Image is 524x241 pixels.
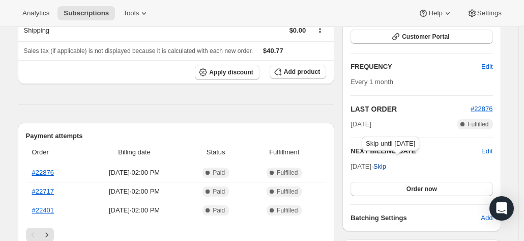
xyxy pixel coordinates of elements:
[351,104,471,114] h2: LAST ORDER
[85,205,183,216] span: [DATE] · 02:00 PM
[475,59,499,75] button: Edit
[312,23,328,35] button: Shipping actions
[351,213,481,223] h6: Batching Settings
[373,162,386,172] span: Skip
[351,163,386,170] span: [DATE] ·
[351,146,481,156] h2: NEXT BILLING DATE
[85,147,183,157] span: Billing date
[189,147,242,157] span: Status
[351,30,492,44] button: Customer Portal
[57,6,115,20] button: Subscriptions
[248,147,320,157] span: Fulfillment
[32,169,54,176] a: #22876
[277,206,298,215] span: Fulfilled
[195,65,259,80] button: Apply discount
[289,26,306,34] span: $0.00
[489,196,514,221] div: Open Intercom Messenger
[481,146,492,156] button: Edit
[406,185,437,193] span: Order now
[32,206,54,214] a: #22401
[16,6,55,20] button: Analytics
[471,105,492,113] a: #22876
[117,6,155,20] button: Tools
[64,9,109,17] span: Subscriptions
[270,65,326,79] button: Add product
[477,9,502,17] span: Settings
[24,47,253,55] span: Sales tax (if applicable) is not displayed because it is calculated with each new order.
[26,131,327,141] h2: Payment attempts
[26,141,83,164] th: Order
[123,9,139,17] span: Tools
[209,68,253,76] span: Apply discount
[284,68,320,76] span: Add product
[351,78,393,86] span: Every 1 month
[481,213,492,223] span: Add
[428,9,442,17] span: Help
[213,188,225,196] span: Paid
[468,120,488,128] span: Fulfilled
[213,169,225,177] span: Paid
[471,104,492,114] button: #22876
[32,188,54,195] a: #22717
[22,9,49,17] span: Analytics
[85,168,183,178] span: [DATE] · 02:00 PM
[481,62,492,72] span: Edit
[412,6,458,20] button: Help
[475,210,499,226] button: Add
[263,47,283,55] span: $40.77
[351,119,371,129] span: [DATE]
[277,188,298,196] span: Fulfilled
[213,206,225,215] span: Paid
[351,62,481,72] h2: FREQUENCY
[402,33,449,41] span: Customer Portal
[85,186,183,197] span: [DATE] · 02:00 PM
[461,6,508,20] button: Settings
[277,169,298,177] span: Fulfilled
[18,19,205,41] th: Shipping
[367,158,392,175] button: Skip
[351,182,492,196] button: Order now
